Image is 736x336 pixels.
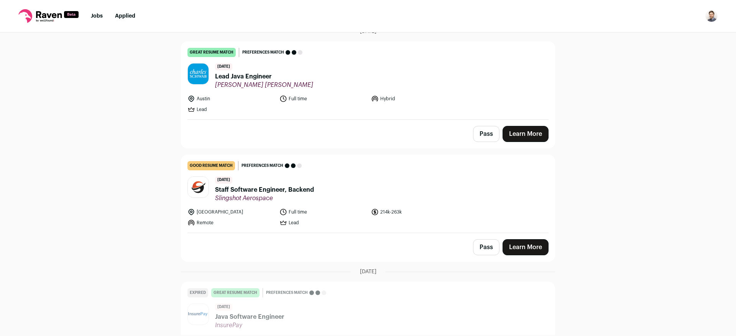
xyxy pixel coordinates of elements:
li: Austin [187,95,275,103]
div: great resume match [187,48,236,57]
li: Remote [187,219,275,227]
a: great resume match Preferences match [DATE] Lead Java Engineer [PERSON_NAME] [PERSON_NAME] Austin... [181,42,555,119]
span: [DATE] [215,303,232,311]
div: great resume match [211,288,260,297]
a: Jobs [91,13,103,19]
img: 07fa620d9a14449e133e17682ca5b6ef011ed879b392ef4d2226b3aee94f2bfa.png [188,312,209,317]
span: Preferences match [242,162,283,170]
img: bcf539f971462f9bf07ba2779fa2add2e0ad049695ec4a72e1f9e2bad0864d08.jpg [188,177,209,197]
span: [PERSON_NAME] [PERSON_NAME] [215,81,313,89]
span: Preferences match [242,49,284,56]
span: InsurePay [215,321,284,329]
div: good resume match [187,161,235,170]
button: Pass [473,239,499,255]
img: d47c1ee86885b0c1f03571bdc3c7a07b78c9beda6a55f35f03206425c4662a14.jpg [188,64,209,84]
li: Full time [279,95,367,103]
li: Lead [187,106,275,113]
span: Slingshot Aerospace [215,194,314,202]
a: Applied [115,13,135,19]
button: Open dropdown [705,10,718,22]
span: [DATE] [215,63,232,70]
div: Expired [187,288,208,297]
li: 214k-263k [371,208,458,216]
img: 10147842-medium_jpg [705,10,718,22]
a: Learn More [503,239,549,255]
li: Full time [279,208,367,216]
span: [DATE] [215,176,232,184]
li: [GEOGRAPHIC_DATA] [187,208,275,216]
span: Java Software Engineer [215,312,284,321]
button: Pass [473,126,499,142]
span: Preferences match [266,289,308,297]
span: Lead Java Engineer [215,72,313,81]
a: Learn More [503,126,549,142]
span: [DATE] [360,268,376,276]
a: good resume match Preferences match [DATE] Staff Software Engineer, Backend Slingshot Aerospace [... [181,155,555,233]
li: Hybrid [371,95,458,103]
span: Staff Software Engineer, Backend [215,185,314,194]
li: Lead [279,219,367,227]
